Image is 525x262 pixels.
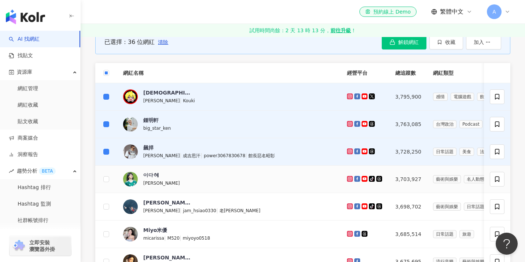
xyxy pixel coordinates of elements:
[143,181,180,186] span: [PERSON_NAME]
[18,217,48,224] a: 社群帳號排行
[359,7,417,17] a: 預約線上 Demo
[245,152,249,158] span: |
[17,64,32,80] span: 資源庫
[123,117,335,132] a: KOL Avatar鍾明軒big_star_ken
[143,126,171,131] span: big_star_ken
[365,8,411,15] div: 預約線上 Demo
[433,120,456,128] span: 台灣政治
[433,175,461,183] span: 藝術與娛樂
[183,208,216,213] span: jam_hsiao0330
[433,148,456,156] span: 日常話題
[143,117,159,124] div: 鍾明軒
[180,207,183,213] span: |
[18,200,51,208] a: Hashtag 監測
[18,102,38,109] a: 網紅收藏
[492,8,496,16] span: A
[9,134,38,142] a: 商案媒合
[389,111,427,138] td: 3,763,085
[341,63,389,83] th: 經營平台
[17,163,56,179] span: 趨勢分析
[474,39,484,45] span: 加入
[445,39,455,45] span: 收藏
[123,172,138,187] img: KOL Avatar
[143,171,159,179] div: 이다혜
[123,89,138,104] img: KOL Avatar
[123,226,335,242] a: KOL AvatarMiyo米優micarissa|M520|miyoyo0518
[39,167,56,175] div: BETA
[123,89,335,104] a: KOL Avatar[DEMOGRAPHIC_DATA][PERSON_NAME]|Kouki
[429,35,463,49] button: 收藏
[477,148,500,156] span: 法政社會
[18,85,38,92] a: 網紅管理
[183,236,210,241] span: miyoyo0518
[204,153,245,158] span: power3067830678
[216,207,219,213] span: |
[440,8,463,16] span: 繁體中文
[389,166,427,193] td: 3,703,927
[164,235,167,241] span: |
[200,152,204,158] span: |
[104,38,155,46] div: 已選擇：36 位網紅
[123,117,138,132] img: KOL Avatar
[398,39,419,45] span: 解鎖網紅
[29,239,55,252] span: 立即安裝 瀏覽器外掛
[143,153,180,158] span: [PERSON_NAME]
[180,235,183,241] span: |
[123,144,335,159] a: KOL Avatar飆捍[PERSON_NAME]|成吉思汗|power3067830678|館長惡名昭彰
[433,203,461,211] span: 藝術與娛樂
[389,63,427,83] th: 總追蹤數
[10,236,71,256] a: chrome extension立即安裝 瀏覽器外掛
[6,10,45,24] img: logo
[183,153,200,158] span: 成吉思汗
[389,221,427,248] td: 3,685,514
[459,230,474,238] span: 旅遊
[180,152,183,158] span: |
[9,169,14,174] span: rise
[180,97,183,103] span: |
[143,144,154,151] div: 飆捍
[9,151,38,158] a: 洞察報告
[123,144,138,159] img: KOL Avatar
[18,118,38,125] a: 貼文收藏
[464,203,487,211] span: 日常話題
[123,171,335,187] a: KOL Avatar이다혜[PERSON_NAME]
[167,236,180,241] span: M520
[117,63,341,83] th: 網紅名稱
[143,236,164,241] span: micarissa
[143,254,191,261] div: [PERSON_NAME]
[451,93,474,101] span: 電腦遊戲
[219,208,260,213] span: 老[PERSON_NAME]
[433,93,448,101] span: 感情
[459,148,474,156] span: 美食
[123,199,335,214] a: KOL Avatar[PERSON_NAME][PERSON_NAME]|jam_hsiao0330|老[PERSON_NAME]
[158,35,169,49] button: 清除
[433,230,456,238] span: 日常話題
[496,233,518,255] iframe: Help Scout Beacon - Open
[459,120,483,128] span: Podcast
[12,240,26,252] img: chrome extension
[81,24,525,37] a: 試用時間尚餘：2 天 13 時 13 分，前往升級！
[382,35,426,49] button: 解鎖網紅
[143,98,180,103] span: [PERSON_NAME]
[183,98,195,103] span: Kouki
[123,199,138,214] img: KOL Avatar
[143,89,191,96] div: [DEMOGRAPHIC_DATA]
[143,208,180,213] span: [PERSON_NAME]
[9,36,40,43] a: searchAI 找網紅
[123,227,138,241] img: KOL Avatar
[389,83,427,111] td: 3,795,900
[9,52,33,59] a: 找貼文
[248,153,275,158] span: 館長惡名昭彰
[389,193,427,221] td: 3,698,702
[466,35,501,49] button: 加入
[464,175,487,183] span: 名人動態
[143,226,167,234] div: Miyo米優
[143,199,191,206] div: [PERSON_NAME]
[18,184,51,191] a: Hashtag 排行
[389,138,427,166] td: 3,728,250
[477,93,492,101] span: 飲料
[158,39,168,45] span: 清除
[330,27,351,34] strong: 前往升級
